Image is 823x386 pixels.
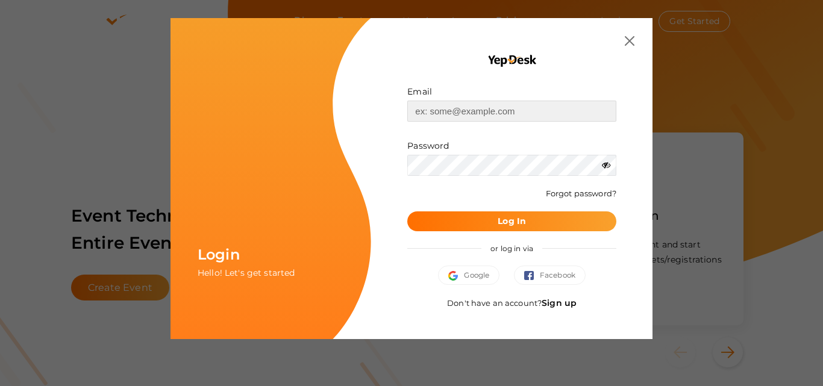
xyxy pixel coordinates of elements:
span: Login [198,246,240,263]
span: or log in via [481,235,542,262]
img: google.svg [448,271,464,281]
button: Google [438,266,499,285]
img: facebook.svg [524,271,540,281]
button: Facebook [514,266,586,285]
b: Log In [498,216,526,226]
label: Email [407,86,432,98]
span: Don't have an account? [447,298,577,308]
span: Google [448,269,489,281]
a: Sign up [542,297,577,308]
span: Hello! Let's get started [198,267,295,278]
input: ex: some@example.com [407,101,616,122]
img: close.svg [625,36,634,46]
img: YEP_black_cropped.png [487,54,537,67]
button: Log In [407,211,616,231]
label: Password [407,140,449,152]
span: Facebook [524,269,575,281]
a: Forgot password? [546,188,616,198]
